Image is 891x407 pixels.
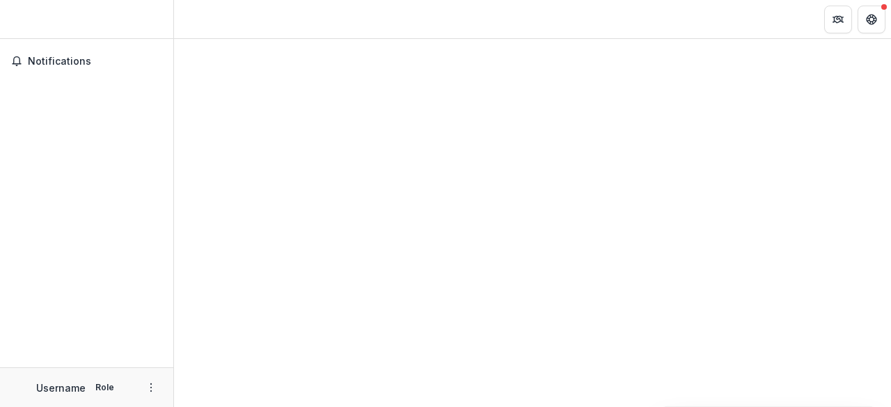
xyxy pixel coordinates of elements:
[858,6,885,33] button: Get Help
[824,6,852,33] button: Partners
[143,379,159,396] button: More
[91,381,118,394] p: Role
[28,56,162,67] span: Notifications
[6,50,168,72] button: Notifications
[36,381,86,395] p: Username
